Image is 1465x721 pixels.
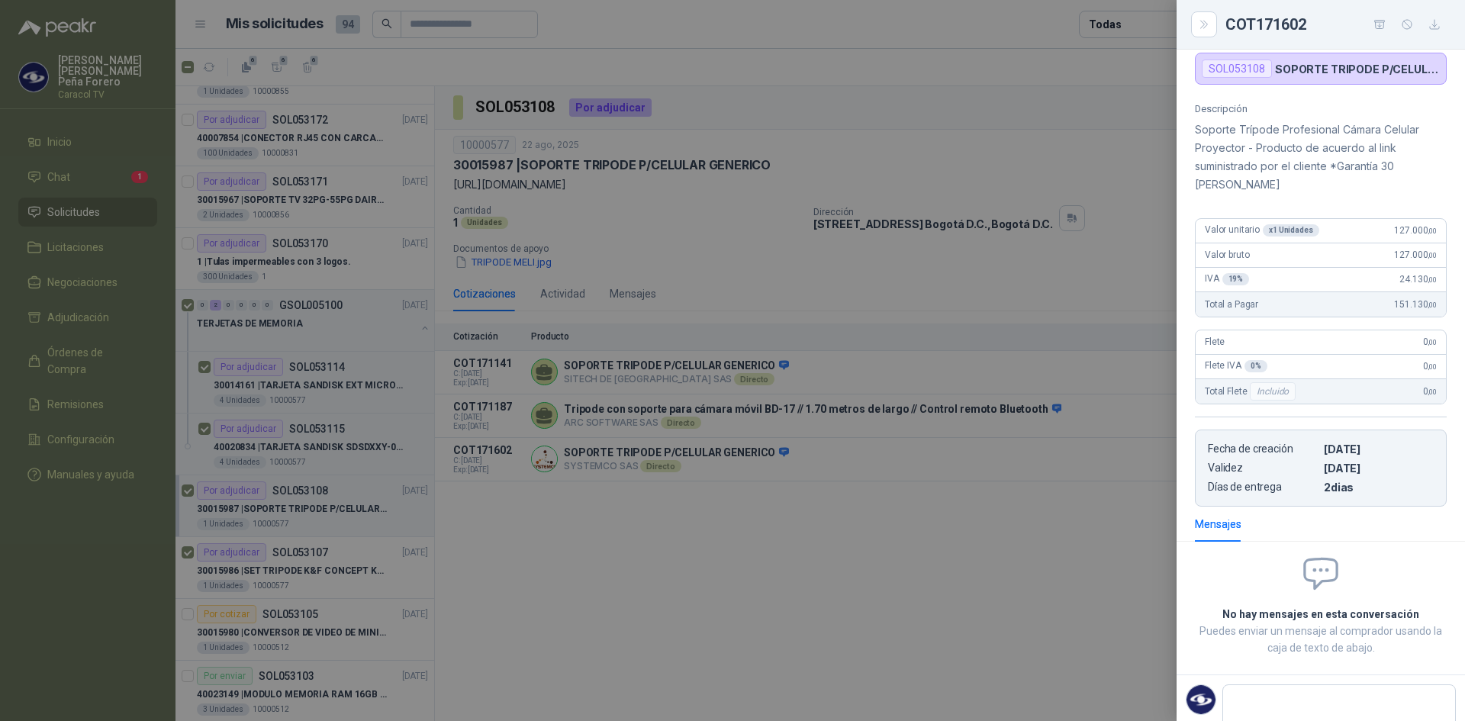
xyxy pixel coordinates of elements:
span: Flete IVA [1205,360,1267,372]
p: Soporte Trípode Profesional Cámara Celular Proyector - Producto de acuerdo al link suministrado p... [1195,121,1447,194]
span: Total Flete [1205,382,1299,401]
p: Puedes enviar un mensaje al comprador usando la caja de texto de abajo. [1195,623,1447,656]
span: 127.000 [1394,225,1437,236]
span: Valor bruto [1205,249,1249,260]
div: SOL053108 [1202,60,1272,78]
span: 0 [1423,386,1437,397]
p: [DATE] [1324,443,1434,455]
img: Company Logo [1186,685,1215,714]
span: ,00 [1428,338,1437,346]
span: Total a Pagar [1205,299,1258,310]
h2: No hay mensajes en esta conversación [1195,606,1447,623]
span: 127.000 [1394,249,1437,260]
span: 0 [1423,361,1437,372]
span: 24.130 [1399,274,1437,285]
span: ,00 [1428,227,1437,235]
span: ,00 [1428,362,1437,371]
p: [DATE] [1324,462,1434,475]
div: COT171602 [1225,12,1447,37]
span: ,00 [1428,388,1437,396]
div: 19 % [1222,273,1250,285]
span: ,00 [1428,275,1437,284]
span: IVA [1205,273,1249,285]
div: Incluido [1250,382,1296,401]
div: 0 % [1244,360,1267,372]
span: 0 [1423,336,1437,347]
p: Días de entrega [1208,481,1318,494]
span: 151.130 [1394,299,1437,310]
div: Mensajes [1195,516,1241,533]
span: ,00 [1428,301,1437,309]
span: ,00 [1428,251,1437,259]
p: Fecha de creación [1208,443,1318,455]
p: SOPORTE TRIPODE P/CELULAR GENERICO [1275,63,1440,76]
div: x 1 Unidades [1263,224,1319,237]
span: Valor unitario [1205,224,1319,237]
span: Flete [1205,336,1225,347]
p: Descripción [1195,103,1447,114]
p: 2 dias [1324,481,1434,494]
p: Validez [1208,462,1318,475]
button: Close [1195,15,1213,34]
